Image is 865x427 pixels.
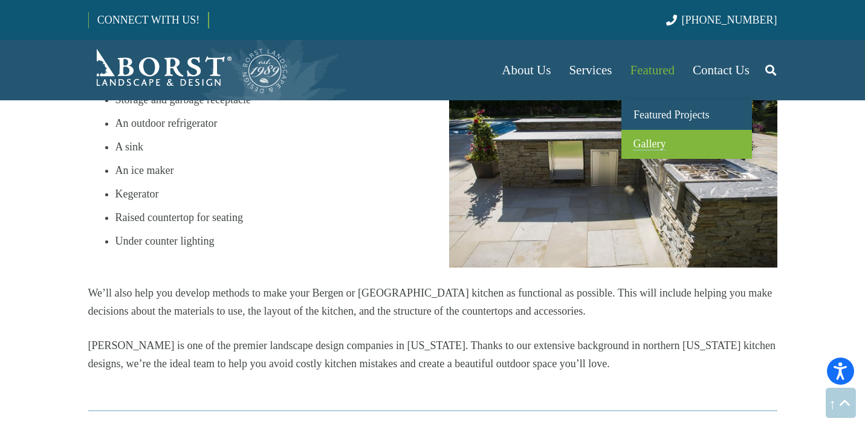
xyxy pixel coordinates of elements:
a: CONNECT WITH US! [89,5,208,34]
li: An ice maker [115,161,416,179]
span: Gallery [633,138,666,150]
p: We’ll also help you develop methods to make your Bergen or [GEOGRAPHIC_DATA] kitchen as functiona... [88,284,777,320]
span: Contact Us [693,63,750,77]
span: About Us [502,63,551,77]
p: [PERSON_NAME] is one of the premier landscape design companies in [US_STATE]. Thanks to our exten... [88,336,777,373]
a: kitchen [449,49,777,268]
li: An outdoor refrigerator [115,114,416,132]
a: Featured Projects [621,100,752,130]
a: Gallery [621,130,752,159]
a: Borst-Logo [88,46,289,94]
a: [PHONE_NUMBER] [666,14,777,26]
a: Search [759,55,783,85]
a: Services [560,40,621,100]
li: Under counter lighting [115,232,416,250]
span: Featured [630,63,675,77]
li: A sink [115,138,416,156]
span: Services [569,63,612,77]
a: Contact Us [684,40,759,100]
span: Featured Projects [633,109,709,121]
span: [PHONE_NUMBER] [682,14,777,26]
li: Raised countertop for seating [115,208,416,226]
li: Kegerator [115,185,416,203]
a: About Us [493,40,560,100]
a: Back to top [826,388,856,418]
a: Featured [621,40,684,100]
